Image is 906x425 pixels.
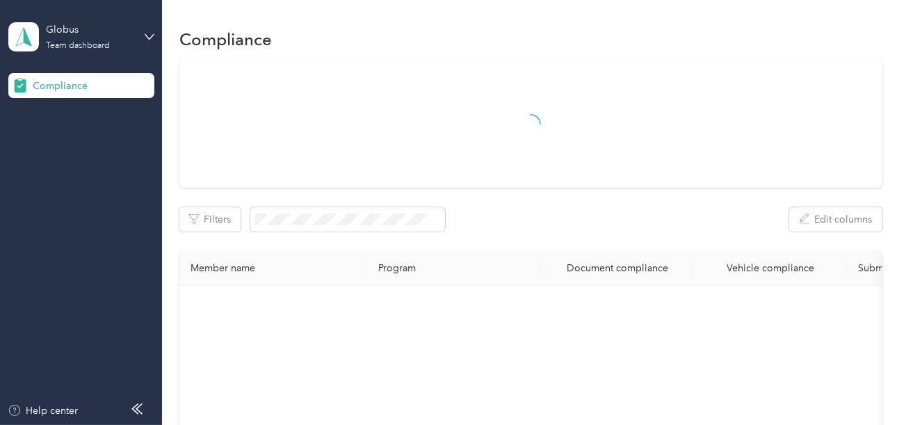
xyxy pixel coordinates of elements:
[179,251,367,286] th: Member name
[705,262,836,274] div: Vehicle compliance
[46,42,110,50] div: Team dashboard
[179,32,272,47] h1: Compliance
[46,22,133,37] div: Globus
[8,403,79,418] button: Help center
[789,207,882,232] button: Edit columns
[179,207,241,232] button: Filters
[33,79,88,93] span: Compliance
[367,251,541,286] th: Program
[828,347,906,425] iframe: Everlance-gr Chat Button Frame
[552,262,683,274] div: Document compliance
